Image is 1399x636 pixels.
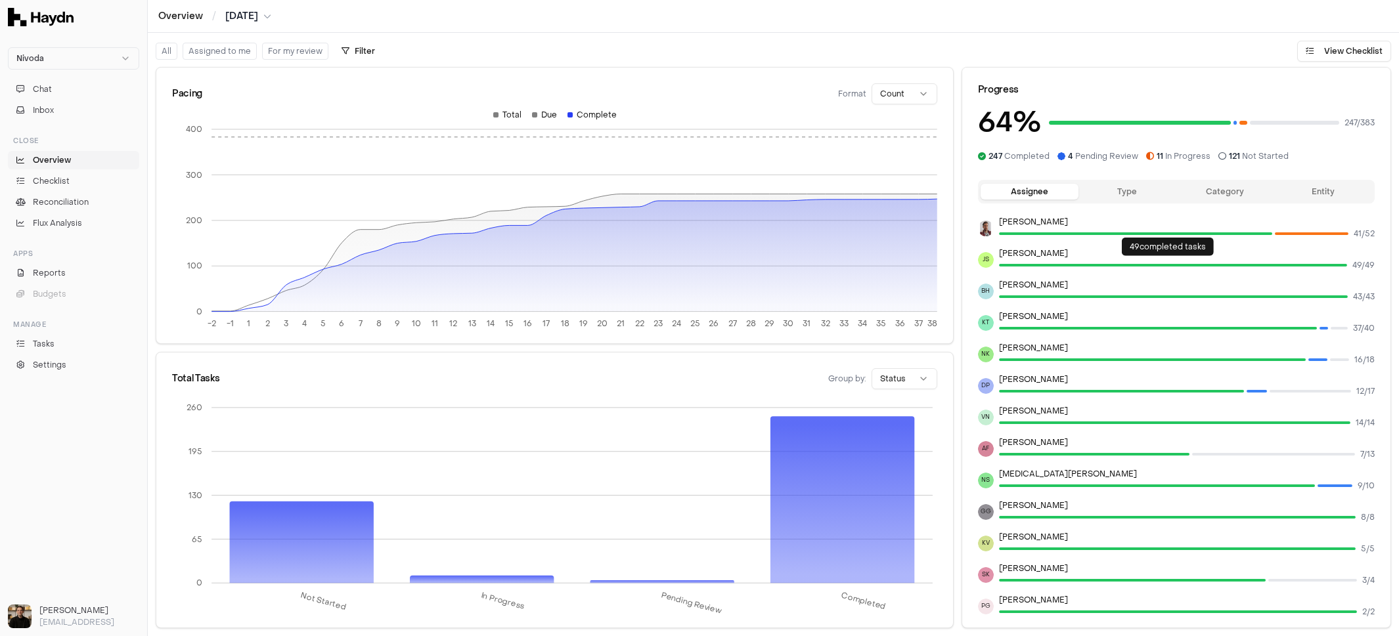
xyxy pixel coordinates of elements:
[654,318,663,329] tspan: 23
[33,338,55,350] span: Tasks
[828,373,866,384] span: Group by:
[1354,354,1375,365] span: 16 / 18
[468,318,476,329] tspan: 13
[999,532,1375,542] p: [PERSON_NAME]
[39,604,139,616] h3: [PERSON_NAME]
[1130,242,1206,252] p: 49 completed tasks
[728,318,737,329] tspan: 27
[1068,151,1138,161] span: Pending Review
[39,616,139,628] p: [EMAIL_ADDRESS]
[1157,151,1210,161] span: In Progress
[172,372,219,385] div: Total Tasks
[187,402,202,413] tspan: 260
[978,252,994,268] span: JS
[1356,386,1375,396] span: 12 / 17
[1078,184,1176,200] button: Type
[8,214,139,232] a: Flux Analysis
[302,318,307,329] tspan: 4
[8,47,139,70] button: Nivoda
[988,151,1002,161] span: 247
[247,318,250,329] tspan: 1
[487,318,495,329] tspan: 14
[597,318,608,329] tspan: 20
[978,504,994,520] span: GG
[914,318,923,329] tspan: 37
[33,83,52,95] span: Chat
[978,473,994,488] span: NS
[999,500,1375,511] p: [PERSON_NAME]
[978,284,994,299] span: BH
[8,264,139,282] a: Reports
[227,318,234,329] tspan: -1
[1344,117,1375,128] span: 247 / 383
[821,318,830,329] tspan: 32
[8,285,139,303] button: Budgets
[412,318,421,329] tspan: 10
[1068,151,1073,161] span: 4
[981,184,1078,200] button: Assignee
[746,318,756,329] tspan: 28
[988,151,1050,161] span: Completed
[16,53,44,64] span: Nivoda
[8,80,139,98] button: Chat
[8,101,139,119] button: Inbox
[978,221,994,236] img: JP Smit
[33,196,89,208] span: Reconciliation
[493,110,522,120] div: Total
[158,10,203,23] a: Overview
[8,8,74,26] img: Haydn Logo
[480,590,527,612] tspan: In Progress
[999,406,1375,416] p: [PERSON_NAME]
[8,243,139,264] div: Apps
[1360,449,1375,459] span: 7 / 13
[8,356,139,374] a: Settings
[634,318,644,329] tspan: 22
[339,318,344,329] tspan: 6
[359,318,363,329] tspan: 7
[567,110,617,120] div: Complete
[661,590,724,616] tspan: Pending Review
[186,170,202,180] tspan: 300
[33,288,66,300] span: Budgets
[532,110,557,120] div: Due
[334,41,383,62] button: Filter
[978,378,994,394] span: DP
[999,217,1375,227] p: [PERSON_NAME]
[978,347,994,362] span: NK
[449,318,457,329] tspan: 12
[672,318,681,329] tspan: 24
[978,83,1375,96] div: Progress
[839,318,849,329] tspan: 33
[1229,151,1240,161] span: 121
[978,536,994,551] span: KV
[1352,260,1375,270] span: 49 / 49
[225,10,258,23] span: [DATE]
[690,318,700,329] tspan: 25
[172,87,202,100] div: Pacing
[1176,184,1274,200] button: Category
[978,567,994,583] span: SK
[355,46,375,56] span: Filter
[1157,151,1163,161] span: 11
[561,318,569,329] tspan: 18
[803,318,811,329] tspan: 31
[1362,606,1375,617] span: 2 / 2
[543,318,550,329] tspan: 17
[579,318,588,329] tspan: 19
[189,490,202,501] tspan: 130
[783,318,793,329] tspan: 30
[8,151,139,169] a: Overview
[284,318,288,329] tspan: 3
[1358,480,1375,491] span: 9 / 10
[33,217,82,229] span: Flux Analysis
[999,374,1375,385] p: [PERSON_NAME]
[895,318,904,329] tspan: 36
[999,469,1375,479] p: [MEDICAL_DATA][PERSON_NAME]
[978,102,1041,143] h3: 64 %
[709,318,719,329] tspan: 26
[999,563,1375,574] p: [PERSON_NAME]
[186,215,202,226] tspan: 200
[505,318,514,329] tspan: 15
[1361,543,1375,554] span: 5 / 5
[8,193,139,211] a: Reconciliation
